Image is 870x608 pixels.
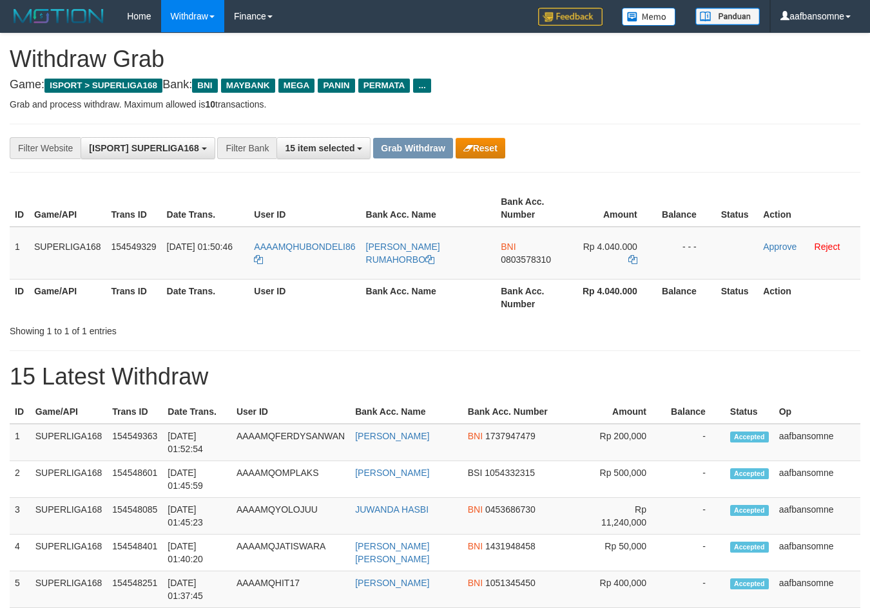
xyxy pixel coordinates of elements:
[231,498,350,535] td: AAAAMQYOLOJUU
[10,400,30,424] th: ID
[695,8,760,25] img: panduan.png
[355,541,429,564] a: [PERSON_NAME] [PERSON_NAME]
[716,279,758,316] th: Status
[366,242,440,265] a: [PERSON_NAME] RUMAHORBO
[350,400,463,424] th: Bank Acc. Name
[730,432,769,442] span: Accepted
[485,431,536,441] span: Copy 1737947479 to clipboard
[485,468,535,478] span: Copy 1054332315 to clipboard
[355,578,429,588] a: [PERSON_NAME]
[758,279,860,316] th: Action
[192,79,217,93] span: BNI
[10,79,860,91] h4: Game: Bank:
[249,190,360,227] th: User ID
[570,190,657,227] th: Amount
[586,461,666,498] td: Rp 500,000
[318,79,354,93] span: PANIN
[30,424,108,461] td: SUPERLIGA168
[10,190,29,227] th: ID
[254,242,355,252] span: AAAAMQHUBONDELI86
[29,190,106,227] th: Game/API
[30,535,108,571] td: SUPERLIGA168
[10,279,29,316] th: ID
[468,431,483,441] span: BNI
[666,461,725,498] td: -
[205,99,215,109] strong: 10
[666,400,725,424] th: Balance
[278,79,315,93] span: MEGA
[231,424,350,461] td: AAAAMQFERDYSANWAN
[501,242,516,252] span: BNI
[586,424,666,461] td: Rp 200,000
[162,461,231,498] td: [DATE] 01:45:59
[468,504,483,515] span: BNI
[10,6,108,26] img: MOTION_logo.png
[107,498,162,535] td: 154548085
[538,8,603,26] img: Feedback.jpg
[81,137,215,159] button: [ISPORT] SUPERLIGA168
[583,242,637,252] span: Rp 4.040.000
[628,254,637,265] a: Copy 4040000 to clipboard
[666,498,725,535] td: -
[231,571,350,608] td: AAAAMQHIT17
[162,424,231,461] td: [DATE] 01:52:54
[666,571,725,608] td: -
[231,461,350,498] td: AAAAMQOMPLAKS
[107,424,162,461] td: 154549363
[30,400,108,424] th: Game/API
[44,79,162,93] span: ISPORT > SUPERLIGA168
[570,279,657,316] th: Rp 4.040.000
[217,137,276,159] div: Filter Bank
[496,279,569,316] th: Bank Acc. Number
[107,400,162,424] th: Trans ID
[29,227,106,280] td: SUPERLIGA168
[10,461,30,498] td: 2
[730,505,769,516] span: Accepted
[725,400,774,424] th: Status
[162,535,231,571] td: [DATE] 01:40:20
[485,504,536,515] span: Copy 0453686730 to clipboard
[107,461,162,498] td: 154548601
[162,400,231,424] th: Date Trans.
[355,431,429,441] a: [PERSON_NAME]
[361,279,496,316] th: Bank Acc. Name
[468,541,483,551] span: BNI
[657,190,716,227] th: Balance
[10,46,860,72] h1: Withdraw Grab
[730,468,769,479] span: Accepted
[355,504,429,515] a: JUWANDA HASBI
[221,79,275,93] span: MAYBANK
[468,468,483,478] span: BSI
[162,279,249,316] th: Date Trans.
[730,578,769,589] span: Accepted
[355,468,429,478] a: [PERSON_NAME]
[586,535,666,571] td: Rp 50,000
[730,542,769,553] span: Accepted
[485,541,536,551] span: Copy 1431948458 to clipboard
[231,535,350,571] td: AAAAMQJATISWARA
[763,242,797,252] a: Approve
[361,190,496,227] th: Bank Acc. Name
[276,137,371,159] button: 15 item selected
[716,190,758,227] th: Status
[10,498,30,535] td: 3
[231,400,350,424] th: User ID
[666,535,725,571] td: -
[167,242,233,252] span: [DATE] 01:50:46
[586,571,666,608] td: Rp 400,000
[358,79,411,93] span: PERMATA
[586,498,666,535] td: Rp 11,240,000
[463,400,586,424] th: Bank Acc. Number
[758,190,860,227] th: Action
[10,571,30,608] td: 5
[586,400,666,424] th: Amount
[774,400,860,424] th: Op
[373,138,452,158] button: Grab Withdraw
[10,535,30,571] td: 4
[89,143,198,153] span: [ISPORT] SUPERLIGA168
[774,535,860,571] td: aafbansomne
[485,578,536,588] span: Copy 1051345450 to clipboard
[30,461,108,498] td: SUPERLIGA168
[10,319,353,337] div: Showing 1 to 1 of 1 entries
[30,571,108,608] td: SUPERLIGA168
